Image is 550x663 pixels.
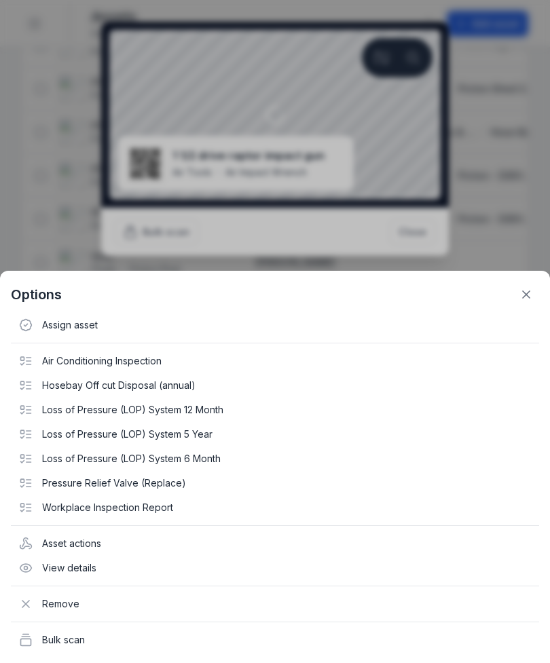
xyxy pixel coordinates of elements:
[11,285,62,304] strong: Options
[11,447,539,471] div: Loss of Pressure (LOP) System 6 Month
[11,398,539,422] div: Loss of Pressure (LOP) System 12 Month
[11,592,539,616] div: Remove
[11,628,539,652] div: Bulk scan
[11,349,539,373] div: Air Conditioning Inspection
[11,373,539,398] div: Hosebay Off cut Disposal (annual)
[11,495,539,520] div: Workplace Inspection Report
[11,471,539,495] div: Pressure Relief Valve (Replace)
[11,422,539,447] div: Loss of Pressure (LOP) System 5 Year
[11,556,539,580] div: View details
[11,313,539,337] div: Assign asset
[11,531,539,556] div: Asset actions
